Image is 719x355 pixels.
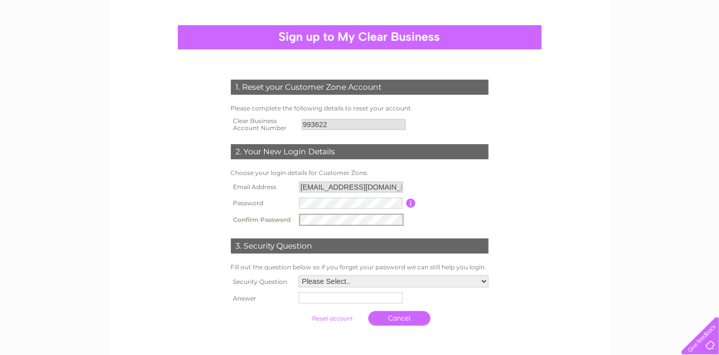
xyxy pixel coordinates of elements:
img: logo.png [25,26,77,57]
td: Fill out the question below so if you forget your password we can still help you login. [228,261,491,273]
th: Password [228,195,297,211]
div: 1. Reset your Customer Zone Account [231,80,489,95]
input: Information [406,199,416,208]
th: Clear Business Account Number [228,114,299,135]
div: Clear Business is a trading name of Verastar Limited (registered in [GEOGRAPHIC_DATA] No. 3667643... [121,6,599,49]
a: Cancel [368,311,430,326]
th: Answer [228,290,296,306]
input: Submit [301,312,363,326]
a: Energy [603,43,625,50]
a: 0333 014 3131 [529,5,598,18]
div: 2. Your New Login Details [231,144,489,159]
a: Blog [667,43,682,50]
div: 3. Security Question [231,239,489,254]
td: Choose your login details for Customer Zone. [228,167,491,179]
td: Please complete the following details to reset your account. [228,102,491,114]
th: Email Address [228,179,297,195]
th: Security Question [228,273,296,290]
a: Water [578,43,597,50]
a: Telecoms [631,43,661,50]
a: Contact [688,43,713,50]
th: Confirm Password [228,211,297,228]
